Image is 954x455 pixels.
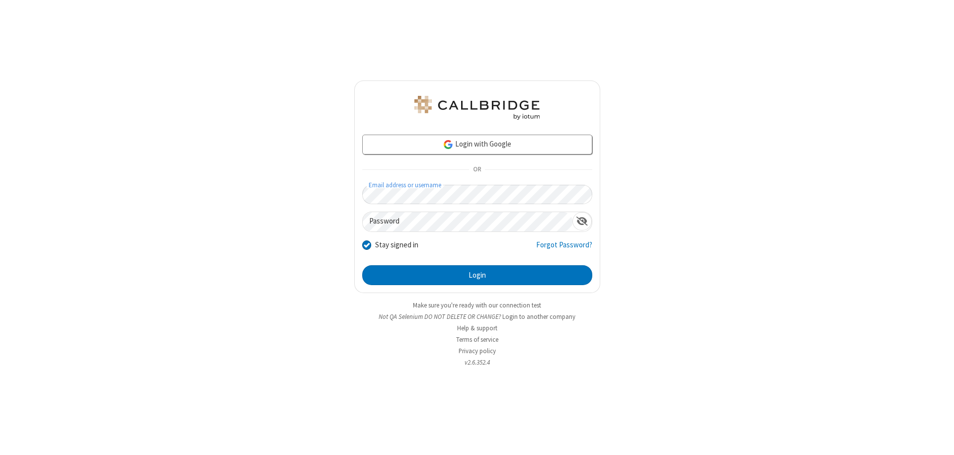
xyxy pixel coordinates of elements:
img: QA Selenium DO NOT DELETE OR CHANGE [412,96,542,120]
button: Login to another company [502,312,575,321]
a: Make sure you're ready with our connection test [413,301,541,309]
a: Login with Google [362,135,592,154]
a: Forgot Password? [536,239,592,258]
input: Email address or username [362,185,592,204]
a: Privacy policy [459,347,496,355]
a: Terms of service [456,335,498,344]
img: google-icon.png [443,139,454,150]
li: Not QA Selenium DO NOT DELETE OR CHANGE? [354,312,600,321]
input: Password [363,212,572,231]
a: Help & support [457,324,497,332]
span: OR [469,163,485,177]
label: Stay signed in [375,239,418,251]
li: v2.6.352.4 [354,358,600,367]
div: Show password [572,212,592,230]
button: Login [362,265,592,285]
